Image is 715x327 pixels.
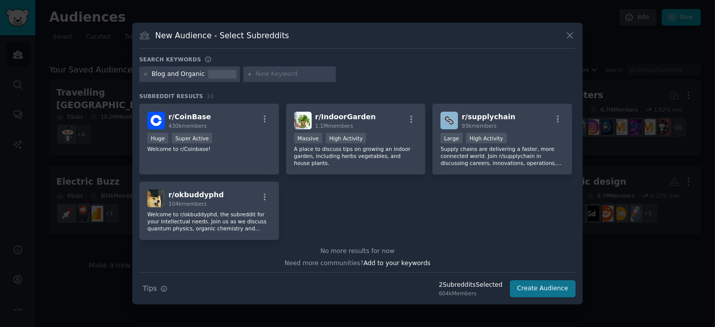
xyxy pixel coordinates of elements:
div: High Activity [466,133,507,143]
button: Tips [139,280,171,297]
div: Super Active [172,133,213,143]
h3: New Audience - Select Subreddits [155,30,289,41]
div: Need more communities? [139,256,576,268]
p: Supply chains are delivering a faster, more connected world. Join r/supplychain in discussing car... [440,145,564,167]
span: 10 [207,93,214,99]
span: 104k members [168,201,207,207]
span: r/ IndoorGarden [315,113,376,121]
input: New Keyword [256,70,332,79]
div: Massive [294,133,322,143]
p: A place to discuss tips on growing an indoor garden, including herbs vegetables, and house plants. [294,145,418,167]
span: 1.1M members [315,123,353,129]
span: 430k members [168,123,207,129]
span: r/ supplychain [462,113,515,121]
span: Subreddit Results [139,93,203,100]
button: Create Audience [510,280,576,297]
img: IndoorGarden [294,112,312,129]
p: Welcome to r/okbuddyphd, the subreddit for your intellectual needs. Join us as we discuss quantum... [147,211,271,232]
h3: Search keywords [139,56,201,63]
span: Tips [143,283,157,294]
span: r/ okbuddyphd [168,191,224,199]
div: High Activity [326,133,367,143]
div: Large [440,133,463,143]
img: supplychain [440,112,458,129]
span: 93k members [462,123,496,129]
div: No more results for now [139,247,576,256]
p: Welcome to r/Coinbase! [147,145,271,152]
div: Huge [147,133,168,143]
span: Add to your keywords [364,260,430,267]
div: 2 Subreddit s Selected [439,281,503,290]
div: Blog and Organic [152,70,205,79]
div: 604k Members [439,290,503,297]
img: okbuddyphd [147,190,165,207]
img: CoinBase [147,112,165,129]
span: r/ CoinBase [168,113,211,121]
